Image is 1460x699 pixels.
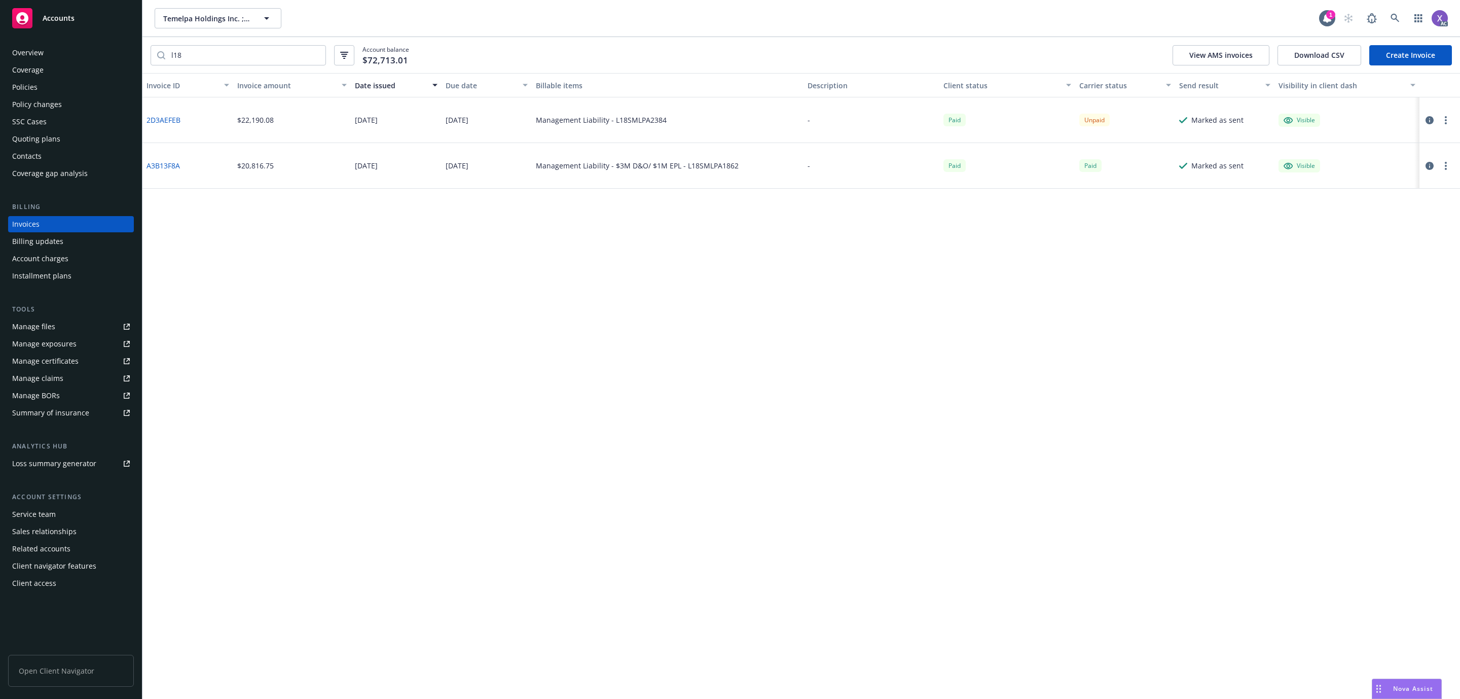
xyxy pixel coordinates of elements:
[147,80,218,91] div: Invoice ID
[165,46,325,65] input: Filter by keyword...
[237,115,274,125] div: $22,190.08
[808,80,935,91] div: Description
[1079,114,1110,126] div: Unpaid
[8,405,134,421] a: Summary of insurance
[8,79,134,95] a: Policies
[12,523,77,540] div: Sales relationships
[8,62,134,78] a: Coverage
[8,114,134,130] a: SSC Cases
[12,319,55,335] div: Manage files
[943,80,1060,91] div: Client status
[1173,45,1269,65] button: View AMS invoices
[446,115,468,125] div: [DATE]
[8,370,134,387] a: Manage claims
[943,114,966,126] span: Paid
[163,13,251,24] span: Temelpa Holdings Inc. ; Rainbow MGA Insurance Agency, Inc.
[8,131,134,147] a: Quoting plans
[8,492,134,502] div: Account settings
[1179,80,1260,91] div: Send result
[1175,73,1275,97] button: Send result
[355,160,378,171] div: [DATE]
[1372,679,1385,698] div: Drag to move
[1191,160,1244,171] div: Marked as sent
[8,251,134,267] a: Account charges
[12,575,56,591] div: Client access
[12,456,96,472] div: Loss summary generator
[1284,116,1315,125] div: Visible
[8,148,134,164] a: Contacts
[147,115,180,125] a: 2D3AEFEB
[808,160,810,171] div: -
[12,114,47,130] div: SSC Cases
[1362,8,1382,28] a: Report a Bug
[142,73,233,97] button: Invoice ID
[12,45,44,61] div: Overview
[1274,73,1419,97] button: Visibility in client dash
[12,62,44,78] div: Coverage
[12,251,68,267] div: Account charges
[1191,115,1244,125] div: Marked as sent
[8,45,134,61] a: Overview
[12,233,63,250] div: Billing updates
[147,160,180,171] a: A3B13F8A
[12,506,56,522] div: Service team
[12,148,42,164] div: Contacts
[1326,10,1335,19] div: 1
[8,96,134,113] a: Policy changes
[355,115,378,125] div: [DATE]
[8,216,134,232] a: Invoices
[8,353,134,369] a: Manage certificates
[12,79,38,95] div: Policies
[12,405,89,421] div: Summary of insurance
[1408,8,1429,28] a: Switch app
[536,80,799,91] div: Billable items
[12,558,96,574] div: Client navigator features
[939,73,1075,97] button: Client status
[355,80,426,91] div: Date issued
[1279,80,1404,91] div: Visibility in client dash
[12,96,62,113] div: Policy changes
[8,268,134,284] a: Installment plans
[1079,159,1102,172] div: Paid
[536,115,667,125] div: Management Liability - L18SMLPA2384
[8,4,134,32] a: Accounts
[8,655,134,687] span: Open Client Navigator
[804,73,939,97] button: Description
[157,51,165,59] svg: Search
[155,8,281,28] button: Temelpa Holdings Inc. ; Rainbow MGA Insurance Agency, Inc.
[8,456,134,472] a: Loss summary generator
[237,160,274,171] div: $20,816.75
[362,45,409,65] span: Account balance
[12,353,79,369] div: Manage certificates
[1432,10,1448,26] img: photo
[1075,73,1175,97] button: Carrier status
[8,506,134,522] a: Service team
[8,336,134,352] a: Manage exposures
[1372,679,1442,699] button: Nova Assist
[8,165,134,182] a: Coverage gap analysis
[808,115,810,125] div: -
[532,73,804,97] button: Billable items
[8,541,134,557] a: Related accounts
[1369,45,1452,65] a: Create Invoice
[351,73,442,97] button: Date issued
[233,73,351,97] button: Invoice amount
[8,388,134,404] a: Manage BORs
[536,160,739,171] div: Management Liability - $3M D&O/ $1M EPL - L18SMLPA1862
[12,336,77,352] div: Manage exposures
[362,54,408,67] span: $72,713.01
[8,304,134,314] div: Tools
[12,541,70,557] div: Related accounts
[1079,80,1160,91] div: Carrier status
[943,159,966,172] div: Paid
[12,370,63,387] div: Manage claims
[8,202,134,212] div: Billing
[12,131,60,147] div: Quoting plans
[8,441,134,451] div: Analytics hub
[12,216,40,232] div: Invoices
[1284,161,1315,170] div: Visible
[12,268,71,284] div: Installment plans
